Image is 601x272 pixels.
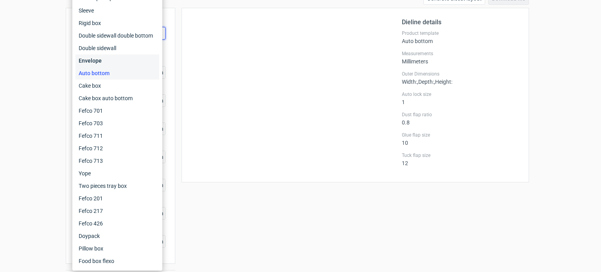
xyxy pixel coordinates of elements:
[76,92,159,104] div: Cake box auto bottom
[402,152,519,166] div: 12
[402,112,519,118] label: Dust flap ratio
[76,54,159,67] div: Envelope
[402,132,519,138] label: Glue flap size
[402,50,519,57] label: Measurements
[76,192,159,205] div: Fefco 201
[76,242,159,255] div: Pillow box
[402,91,519,105] div: 1
[76,155,159,167] div: Fefco 713
[402,79,417,85] span: Width :
[76,117,159,130] div: Fefco 703
[402,91,519,97] label: Auto lock size
[76,217,159,230] div: Fefco 426
[76,17,159,29] div: Rigid box
[76,67,159,79] div: Auto bottom
[402,71,519,77] label: Outer Dimensions
[76,4,159,17] div: Sleeve
[402,30,519,44] div: Auto bottom
[402,30,519,36] label: Product template
[402,50,519,65] div: Millimeters
[76,29,159,42] div: Double sidewall double bottom
[76,142,159,155] div: Fefco 712
[76,230,159,242] div: Doypack
[402,112,519,126] div: 0.8
[76,130,159,142] div: Fefco 711
[402,132,519,146] div: 10
[402,152,519,159] label: Tuck flap size
[76,104,159,117] div: Fefco 701
[76,180,159,192] div: Two pieces tray box
[76,79,159,92] div: Cake box
[402,18,519,27] h2: Dieline details
[76,255,159,267] div: Food box flexo
[76,205,159,217] div: Fefco 217
[76,42,159,54] div: Double sidewall
[76,167,159,180] div: Yope
[417,79,434,85] span: , Depth :
[434,79,452,85] span: , Height :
